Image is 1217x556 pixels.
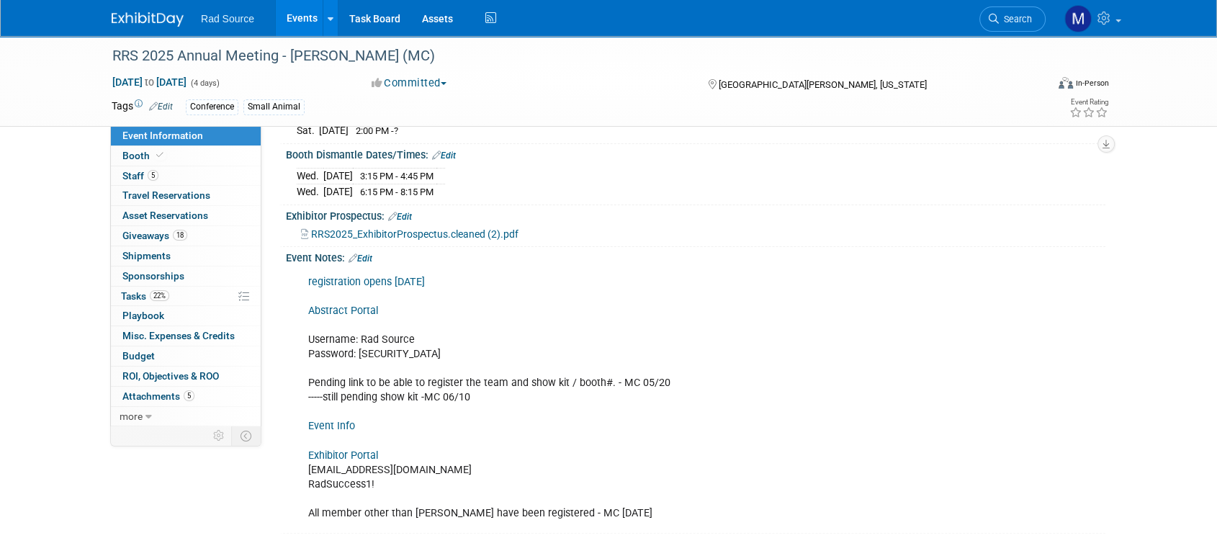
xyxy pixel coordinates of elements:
[111,126,261,145] a: Event Information
[111,226,261,246] a: Giveaways18
[286,247,1105,266] div: Event Notes:
[111,246,261,266] a: Shipments
[111,146,261,166] a: Booth
[201,13,254,24] span: Rad Source
[122,370,219,382] span: ROI, Objectives & ROO
[388,212,412,222] a: Edit
[432,151,456,161] a: Edit
[184,390,194,401] span: 5
[961,75,1109,97] div: Event Format
[999,14,1032,24] span: Search
[111,266,261,286] a: Sponsorships
[1059,77,1073,89] img: Format-Inperson.png
[1075,78,1109,89] div: In-Person
[189,79,220,88] span: (4 days)
[111,407,261,426] a: more
[121,290,169,302] span: Tasks
[308,420,355,432] a: Event Info
[150,290,169,301] span: 22%
[112,12,184,27] img: ExhibitDay
[122,189,210,201] span: Travel Reservations
[111,206,261,225] a: Asset Reservations
[207,426,232,445] td: Personalize Event Tab Strip
[120,411,143,422] span: more
[122,170,158,181] span: Staff
[349,254,372,264] a: Edit
[122,310,164,321] span: Playbook
[367,76,452,91] button: Committed
[111,367,261,386] a: ROI, Objectives & ROO
[111,166,261,186] a: Staff5
[979,6,1046,32] a: Search
[323,169,353,184] td: [DATE]
[111,326,261,346] a: Misc. Expenses & Credits
[107,43,1024,69] div: RRS 2025 Annual Meeting - [PERSON_NAME] (MC)
[286,205,1105,224] div: Exhibitor Prospectus:
[111,387,261,406] a: Attachments5
[122,330,235,341] span: Misc. Expenses & Credits
[323,184,353,199] td: [DATE]
[311,228,518,240] span: RRS2025_ExhibitorProspectus.cleaned (2).pdf
[149,102,173,112] a: Edit
[173,230,187,241] span: 18
[122,270,184,282] span: Sponsorships
[301,228,518,240] a: RRS2025_ExhibitorProspectus.cleaned (2).pdf
[111,306,261,326] a: Playbook
[298,268,947,528] div: Username: Rad Source Password: [SECURITY_DATA] Pending link to be able to register the team and s...
[122,390,194,402] span: Attachments
[718,79,926,90] span: [GEOGRAPHIC_DATA][PERSON_NAME], [US_STATE]
[111,186,261,205] a: Travel Reservations
[297,169,323,184] td: Wed.
[308,449,378,462] a: Exhibitor Portal
[360,187,434,197] span: 6:15 PM - 8:15 PM
[122,150,166,161] span: Booth
[360,171,434,181] span: 3:15 PM - 4:45 PM
[1064,5,1092,32] img: Melissa Conboy
[308,276,425,288] a: registration opens [DATE]
[286,144,1105,163] div: Booth Dismantle Dates/Times:
[122,350,155,362] span: Budget
[394,125,398,136] span: ?
[297,123,319,138] td: Sat.
[122,210,208,221] span: Asset Reservations
[186,99,238,115] div: Conference
[111,287,261,306] a: Tasks22%
[122,130,203,141] span: Event Information
[156,151,163,159] i: Booth reservation complete
[111,346,261,366] a: Budget
[308,305,378,317] a: Abstract Portal
[232,426,261,445] td: Toggle Event Tabs
[356,125,398,136] span: 2:00 PM -
[297,184,323,199] td: Wed.
[1069,99,1108,106] div: Event Rating
[148,170,158,181] span: 5
[122,250,171,261] span: Shipments
[112,76,187,89] span: [DATE] [DATE]
[243,99,305,115] div: Small Animal
[122,230,187,241] span: Giveaways
[112,99,173,115] td: Tags
[143,76,156,88] span: to
[319,123,349,138] td: [DATE]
